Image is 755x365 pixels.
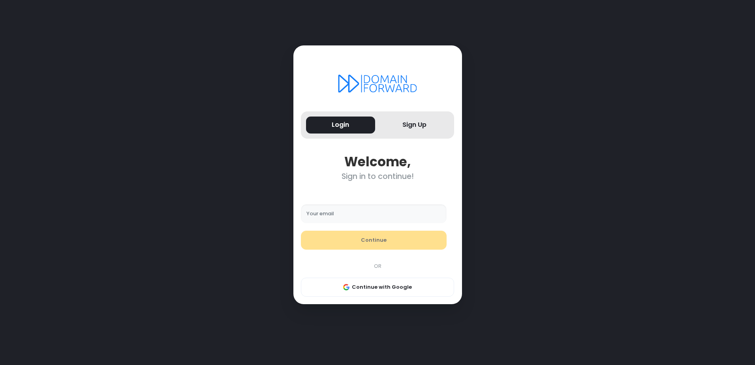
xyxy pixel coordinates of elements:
div: Welcome, [301,154,454,169]
div: Sign in to continue! [301,172,454,181]
button: Login [306,117,375,134]
div: OR [297,262,458,270]
button: Sign Up [380,117,449,134]
button: Continue with Google [301,278,454,297]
